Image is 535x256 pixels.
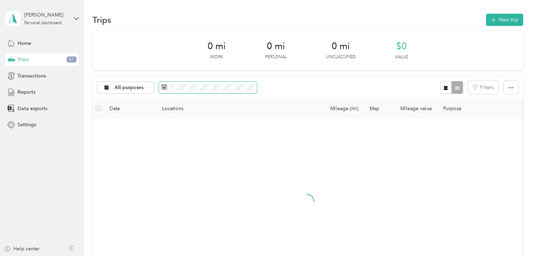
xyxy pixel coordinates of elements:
[332,41,350,52] span: 0 mi
[18,121,36,128] span: Settings
[388,99,438,118] th: Mileage value
[267,41,285,52] span: 0 mi
[18,72,46,80] span: Transactions
[364,99,388,118] th: Map
[156,99,318,118] th: Locations
[104,99,156,118] th: Date
[18,88,35,96] span: Reports
[265,54,287,60] p: Personal
[18,105,47,112] span: Data exports
[24,21,62,25] div: Personal dashboard
[396,41,407,52] span: $0
[67,56,76,63] span: 61
[486,14,523,26] button: New trip
[4,245,40,252] button: Help center
[93,16,111,23] h1: Trips
[496,217,535,256] iframe: Everlance-gr Chat Button Frame
[208,41,226,52] span: 0 mi
[18,56,28,63] span: Trips
[395,54,408,60] p: Value
[18,40,31,47] span: Home
[318,99,364,118] th: Mileage (mi)
[115,85,144,90] span: All purposes
[24,11,68,19] div: [PERSON_NAME]
[326,54,355,60] p: Unclassified
[210,54,223,60] p: Work
[468,81,499,94] button: Filters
